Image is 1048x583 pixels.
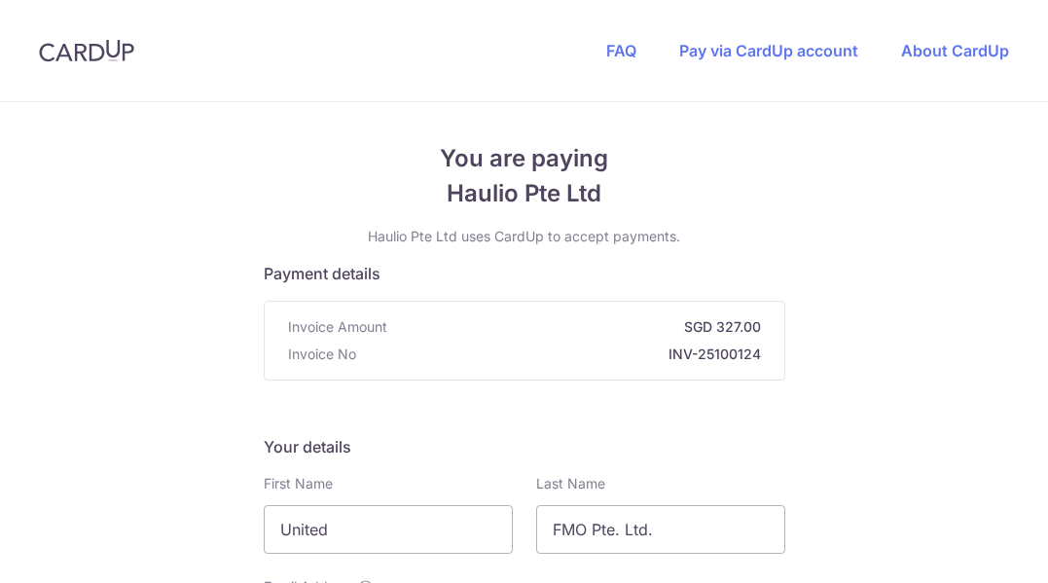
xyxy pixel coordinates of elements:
label: Last Name [536,474,605,493]
p: Haulio Pte Ltd uses CardUp to accept payments. [264,227,785,246]
input: Last name [536,505,785,554]
span: Invoice Amount [288,317,387,337]
h5: Payment details [264,262,785,285]
strong: INV-25100124 [364,345,761,364]
input: First name [264,505,513,554]
strong: SGD 327.00 [395,317,761,337]
h5: Your details [264,435,785,458]
a: Pay via CardUp account [679,41,858,60]
span: You are paying [264,141,785,176]
img: CardUp [39,39,134,62]
a: About CardUp [901,41,1009,60]
a: FAQ [606,41,636,60]
span: Invoice No [288,345,356,364]
label: First Name [264,474,333,493]
span: Haulio Pte Ltd [264,176,785,211]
